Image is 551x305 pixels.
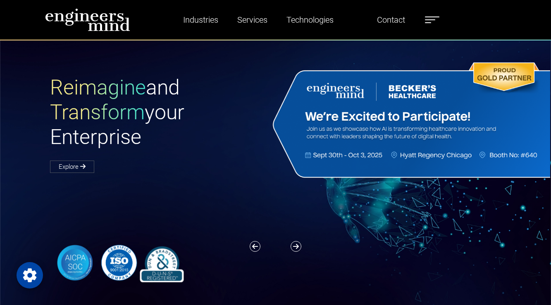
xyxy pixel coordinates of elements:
span: Reimagine [50,76,146,99]
a: Industries [180,10,222,29]
a: Contact [374,10,408,29]
a: Technologies [283,10,337,29]
a: Services [234,10,271,29]
a: Explore [50,161,94,173]
h1: and your Enterprise [50,75,276,149]
img: logo [45,8,130,31]
span: Transform [50,100,145,124]
img: Website Banner [270,60,551,180]
img: banner-logo [50,243,188,282]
